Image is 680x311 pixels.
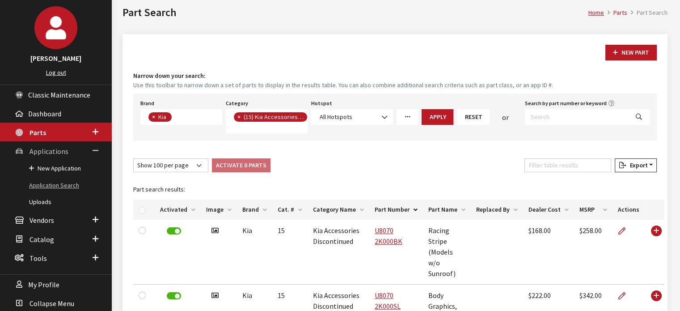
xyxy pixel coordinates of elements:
[645,220,664,285] td: Use Enter key to show more/less
[226,99,248,107] label: Category
[588,9,604,17] a: Home
[317,112,387,122] span: All Hotspots
[234,112,307,122] li: (15) Kia Accessories Discontinued
[397,109,418,125] a: More Filters
[167,227,181,234] label: Deactivate Part
[272,220,308,285] td: 15
[525,109,629,125] input: Search
[308,220,369,285] td: Kia Accessories Discontinued
[9,53,103,64] h3: [PERSON_NAME]
[234,112,243,122] button: Remove item
[628,109,650,125] button: Search
[28,280,59,289] span: My Profile
[140,109,222,125] span: Select a Brand
[28,90,90,99] span: Classic Maintenance
[237,200,272,220] th: Brand: activate to sort column ascending
[133,81,657,90] small: Use this toolbar to narrow down a set of parts to display in the results table. You can also comb...
[30,128,46,137] span: Parts
[201,200,237,220] th: Image: activate to sort column ascending
[604,8,627,17] li: Parts
[490,112,521,123] div: or
[308,200,369,220] th: Category Name: activate to sort column ascending
[311,99,332,107] label: Hotspot
[237,113,241,121] span: ×
[30,299,74,308] span: Collapse Menu
[140,99,154,107] label: Brand
[605,45,657,60] button: New Part
[167,292,181,299] label: Deactivate Part
[234,125,239,133] textarea: Search
[133,71,657,81] h4: Narrow down your search:
[243,113,336,121] span: (15) Kia Accessories Discontinued
[152,113,155,121] span: ×
[30,254,47,263] span: Tools
[627,8,667,17] li: Part Search
[133,179,664,200] caption: Part search results:
[423,200,471,220] th: Part Name: activate to sort column ascending
[471,200,523,220] th: Replaced By: activate to sort column ascending
[618,285,633,307] a: Edit Part
[524,158,611,172] input: Filter table results
[30,216,54,225] span: Vendors
[615,158,657,172] button: Export
[457,109,490,125] button: Reset
[574,220,612,285] td: $258.00
[148,112,172,122] li: Kia
[148,112,157,122] button: Remove item
[320,113,352,121] span: All Hotspots
[375,291,401,311] a: U8070 2K000SL
[272,200,308,220] th: Cat. #: activate to sort column ascending
[174,114,179,122] textarea: Search
[311,109,393,125] span: All Hotspots
[574,200,612,220] th: MSRP: activate to sort column ascending
[626,161,647,169] span: Export
[46,68,66,77] a: Log out
[375,226,402,246] a: U8070 2K000BK
[211,227,219,234] i: Has image
[618,220,633,242] a: Edit Part
[369,200,423,220] th: Part Number: activate to sort column descending
[211,292,219,299] i: Has image
[422,109,453,125] button: Apply
[30,235,54,244] span: Catalog
[122,4,588,21] h1: Part Search
[237,220,272,285] td: Kia
[28,109,61,118] span: Dashboard
[34,6,77,49] img: Kirsten Dart
[423,220,471,285] td: Racing Stripe (Models w/o Sunroof)
[612,200,645,220] th: Actions
[30,147,68,156] span: Applications
[157,113,169,121] span: Kia
[523,200,574,220] th: Dealer Cost: activate to sort column ascending
[155,200,201,220] th: Activated: activate to sort column ascending
[525,99,607,107] label: Search by part number or keyword
[523,220,574,285] td: $168.00
[226,109,308,133] span: Select a Category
